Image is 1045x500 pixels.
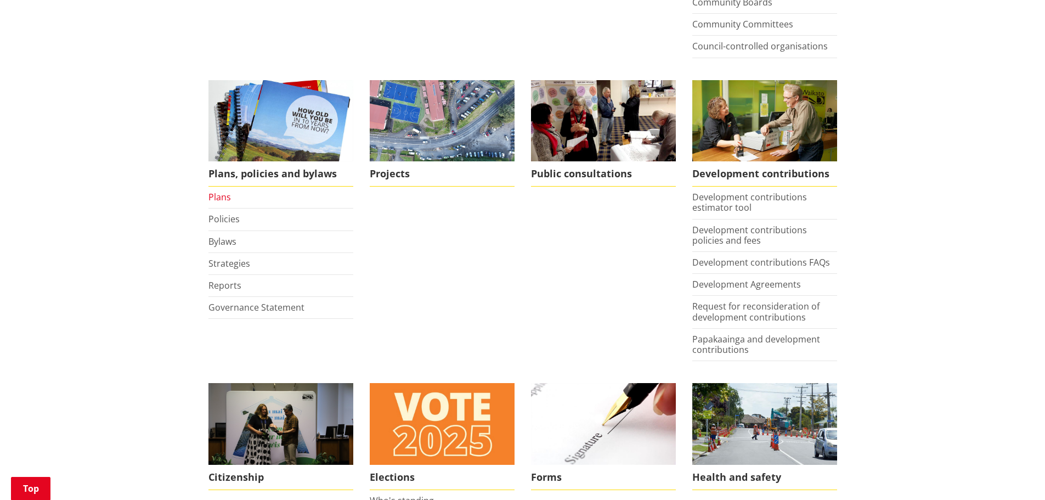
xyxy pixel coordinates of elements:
a: public-consultations Public consultations [531,80,676,187]
a: Bylaws [208,235,236,248]
a: Projects [370,80,515,187]
img: Vote 2025 [370,383,515,465]
img: public-consultations [531,80,676,162]
a: Development contributions estimator tool [692,191,807,214]
a: FInd out more about fees and fines here Development contributions [692,80,837,187]
a: Development Agreements [692,278,801,290]
a: Top [11,477,50,500]
a: Plans [208,191,231,203]
a: Council-controlled organisations [692,40,828,52]
span: Development contributions [692,161,837,187]
a: Governance Statement [208,301,304,313]
a: Policies [208,213,240,225]
img: Long Term Plan [208,80,353,162]
a: Community Committees [692,18,793,30]
span: Projects [370,161,515,187]
a: Reports [208,279,241,291]
a: Development contributions FAQs [692,256,830,268]
span: Elections [370,465,515,490]
span: Forms [531,465,676,490]
a: Elections [370,383,515,490]
a: Citizenship Ceremony March 2023 Citizenship [208,383,353,490]
span: Citizenship [208,465,353,490]
span: Health and safety [692,465,837,490]
span: Public consultations [531,161,676,187]
a: We produce a number of plans, policies and bylaws including the Long Term Plan Plans, policies an... [208,80,353,187]
img: Health and safety [692,383,837,465]
a: Development contributions policies and fees [692,224,807,246]
a: Find a form to complete Forms [531,383,676,490]
img: Find a form to complete [531,383,676,465]
a: Request for reconsideration of development contributions [692,300,820,323]
a: Papakaainga and development contributions [692,333,820,356]
img: Fees [692,80,837,162]
img: DJI_0336 [370,80,515,162]
a: Health and safety Health and safety [692,383,837,490]
img: Citizenship Ceremony March 2023 [208,383,353,465]
a: Strategies [208,257,250,269]
span: Plans, policies and bylaws [208,161,353,187]
iframe: Messenger Launcher [995,454,1034,493]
